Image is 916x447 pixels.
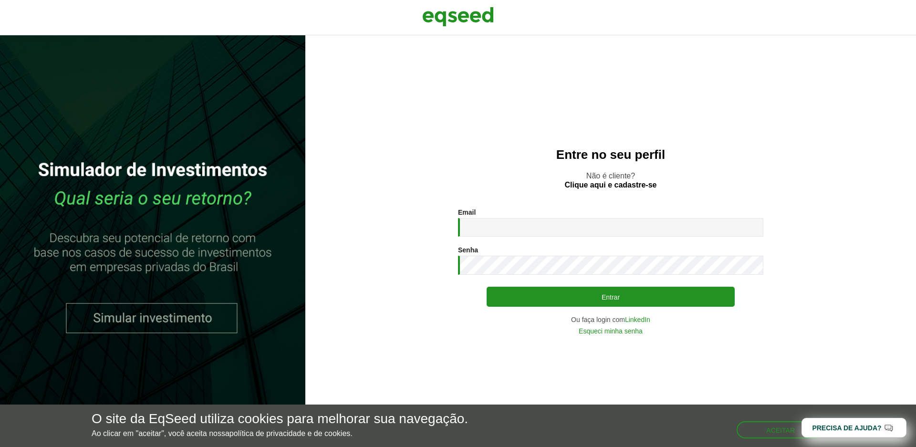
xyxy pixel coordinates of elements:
[324,171,897,189] p: Não é cliente?
[422,5,494,29] img: EqSeed Logo
[458,316,763,323] div: Ou faça login com
[579,328,643,334] a: Esqueci minha senha
[458,247,478,253] label: Senha
[487,287,735,307] button: Entrar
[229,430,351,437] a: política de privacidade e de cookies
[737,421,824,438] button: Aceitar
[92,412,468,426] h5: O site da EqSeed utiliza cookies para melhorar sua navegação.
[92,429,468,438] p: Ao clicar em "aceitar", você aceita nossa .
[625,316,650,323] a: LinkedIn
[458,209,476,216] label: Email
[565,181,657,189] a: Clique aqui e cadastre-se
[324,148,897,162] h2: Entre no seu perfil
